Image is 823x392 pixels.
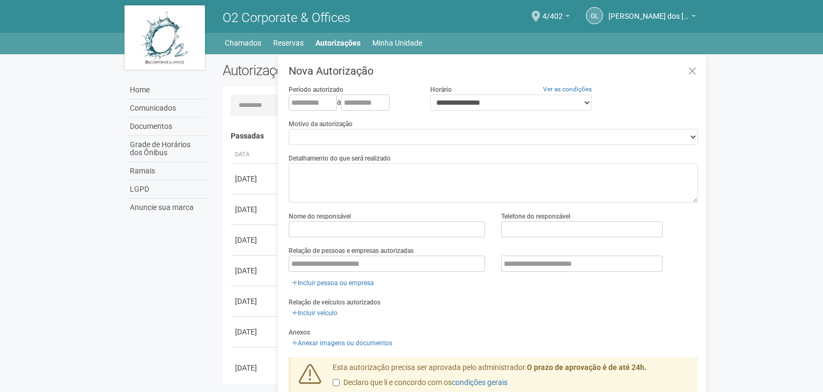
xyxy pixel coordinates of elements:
a: Chamados [225,35,261,50]
a: Anuncie sua marca [127,199,207,216]
img: logo.jpg [124,5,205,70]
label: Telefone do responsável [501,212,570,221]
label: Motivo da autorização [289,119,352,129]
a: Autorizações [315,35,361,50]
div: [DATE] [235,362,275,373]
a: Grade de Horários dos Ônibus [127,136,207,162]
h3: Nova Autorização [289,66,698,76]
a: LGPD [127,180,207,199]
span: Gabriel Lemos Carreira dos Reis [608,2,689,20]
a: Home [127,81,207,99]
a: Minha Unidade [372,35,422,50]
a: Comunicados [127,99,207,118]
a: condições gerais [452,378,508,387]
a: Documentos [127,118,207,136]
h2: Autorizações [223,62,452,78]
label: Declaro que li e concordo com os [333,378,508,388]
a: Ramais [127,162,207,180]
label: Anexos [289,328,310,337]
a: Incluir veículo [289,307,341,319]
th: Data [231,146,279,164]
div: a [289,95,414,111]
div: [DATE] [235,204,275,215]
input: Declaro que li e concordo com oscondições gerais [333,379,340,386]
span: O2 Corporate & Offices [223,10,350,25]
label: Período autorizado [289,85,343,95]
a: Reservas [273,35,304,50]
div: [DATE] [235,265,275,276]
a: Incluir pessoa ou empresa [289,277,377,289]
a: Anexar imagens ou documentos [289,337,395,349]
div: [DATE] [235,235,275,245]
label: Nome do responsável [289,212,351,221]
label: Relação de veículos autorizados [289,297,380,307]
label: Relação de pessoas e empresas autorizadas [289,246,414,256]
label: Horário [430,85,452,95]
a: [PERSON_NAME] dos [PERSON_NAME] [608,13,696,22]
div: [DATE] [235,296,275,307]
a: 4/402 [542,13,570,22]
a: Ver as condições [543,85,592,93]
div: [DATE] [235,173,275,184]
div: [DATE] [235,326,275,337]
label: Detalhamento do que será realizado [289,154,391,163]
span: 4/402 [542,2,563,20]
h4: Passadas [231,132,690,140]
a: GL [586,7,603,24]
strong: O prazo de aprovação é de até 24h. [527,363,646,372]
